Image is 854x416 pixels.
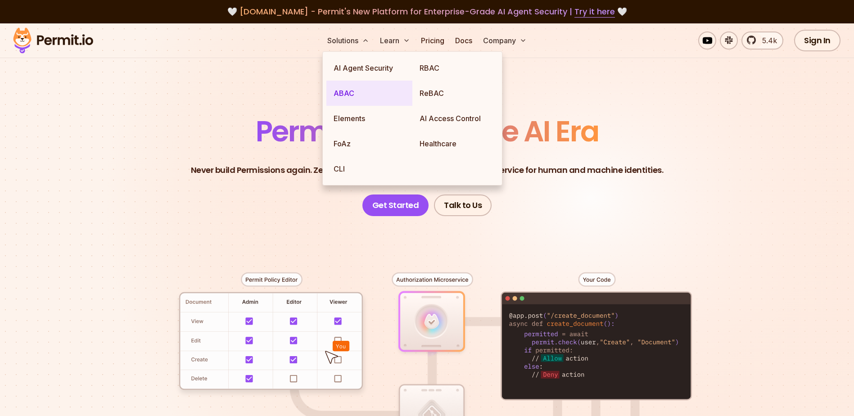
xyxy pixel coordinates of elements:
a: RBAC [412,55,498,81]
span: 5.4k [757,35,777,46]
button: Solutions [324,32,373,50]
img: Permit logo [9,25,97,56]
button: Learn [376,32,414,50]
a: ABAC [326,81,412,106]
a: ReBAC [412,81,498,106]
a: Sign In [794,30,840,51]
a: AI Agent Security [326,55,412,81]
a: Healthcare [412,131,498,156]
a: Talk to Us [434,194,492,216]
a: FoAz [326,131,412,156]
span: [DOMAIN_NAME] - Permit's New Platform for Enterprise-Grade AI Agent Security | [239,6,615,17]
a: Elements [326,106,412,131]
a: Pricing [417,32,448,50]
p: Never build Permissions again. Zero-latency fine-grained authorization as a service for human and... [191,164,664,176]
a: Try it here [574,6,615,18]
a: Get Started [362,194,429,216]
span: Permissions for The AI Era [256,111,599,151]
a: AI Access Control [412,106,498,131]
a: CLI [326,156,412,181]
button: Company [479,32,530,50]
div: 🤍 🤍 [22,5,832,18]
a: 5.4k [741,32,783,50]
a: Docs [452,32,476,50]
